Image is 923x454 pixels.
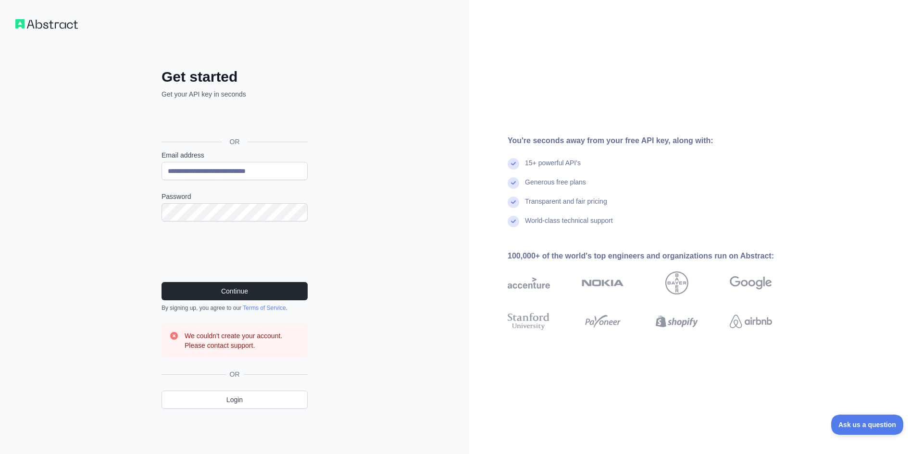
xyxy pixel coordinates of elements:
img: check mark [508,158,519,170]
img: stanford university [508,311,550,332]
img: airbnb [730,311,772,332]
div: World-class technical support [525,216,613,235]
img: nokia [582,271,624,294]
h2: Get started [162,68,308,86]
img: check mark [508,216,519,227]
a: Login [162,391,308,409]
div: 100,000+ of the world's top engineers and organizations run on Abstract: [508,250,803,262]
iframe: reCAPTCHA [162,233,308,270]
span: OR [222,137,248,147]
img: accenture [508,271,550,294]
span: OR [226,369,244,379]
a: Terms of Service [243,305,286,311]
h3: We couldn't create your account. Please contact support. [185,331,300,350]
p: Get your API key in seconds [162,89,308,99]
div: Generous free plans [525,177,586,196]
iframe: Sign in with Google Button [157,110,311,131]
div: By signing up, you agree to our . [162,304,308,312]
button: Continue [162,282,308,300]
label: Email address [162,150,308,160]
div: You're seconds away from your free API key, along with: [508,135,803,147]
img: payoneer [582,311,624,332]
div: 15+ powerful API's [525,158,581,177]
img: Workflow [15,19,78,29]
img: shopify [656,311,698,332]
iframe: Toggle Customer Support [831,415,904,435]
label: Password [162,192,308,201]
img: check mark [508,177,519,189]
img: google [730,271,772,294]
div: Transparent and fair pricing [525,196,607,216]
img: check mark [508,196,519,208]
img: bayer [665,271,688,294]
